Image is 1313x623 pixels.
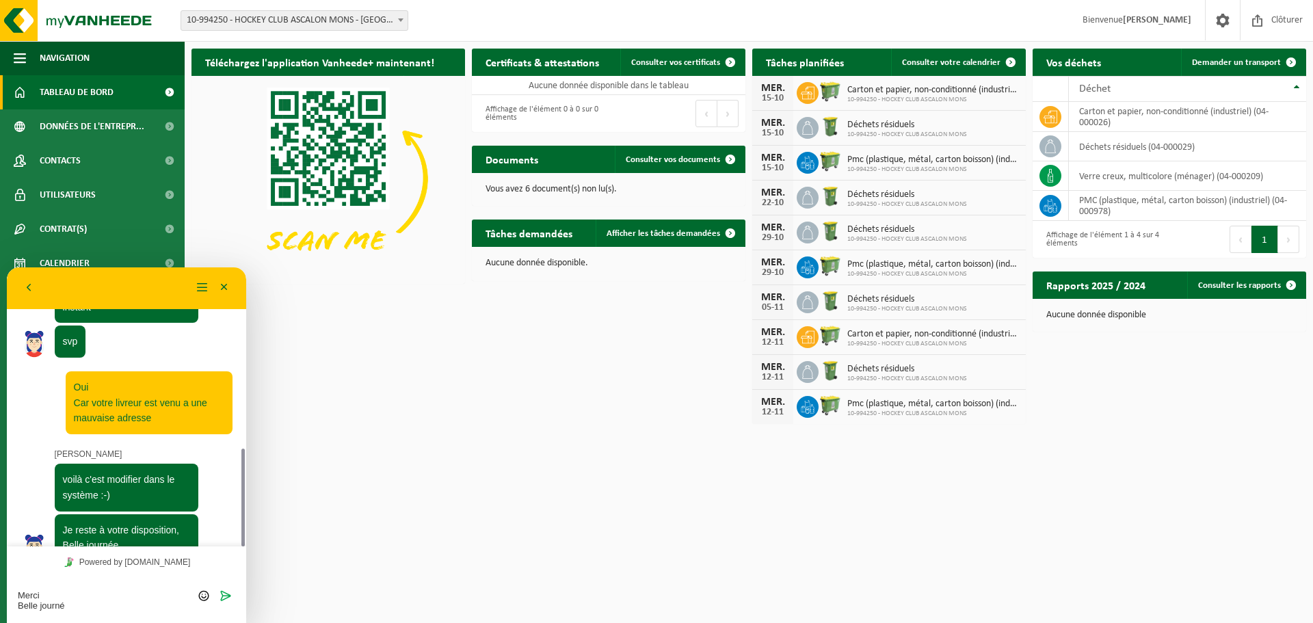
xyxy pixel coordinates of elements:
[607,229,720,238] span: Afficher les tâches demandées
[472,146,552,172] h2: Documents
[1079,83,1111,94] span: Déchet
[759,373,786,382] div: 12-11
[847,340,1019,348] span: 10-994250 - HOCKEY CLUB ASCALON MONS
[819,324,842,347] img: WB-0660-HPE-GN-50
[819,254,842,278] img: WB-0660-HPE-GN-50
[759,233,786,243] div: 29-10
[191,76,465,281] img: Download de VHEPlus App
[759,257,786,268] div: MER.
[631,58,720,67] span: Consulter vos certificats
[759,397,786,408] div: MER.
[1033,49,1115,75] h2: Vos déchets
[1187,271,1305,299] a: Consulter les rapports
[52,286,188,304] a: Powered by [DOMAIN_NAME]
[759,129,786,138] div: 15-10
[847,399,1019,410] span: Pmc (plastique, métal, carton boisson) (industriel)
[1278,226,1299,253] button: Next
[7,267,246,623] iframe: chat widget
[847,200,967,209] span: 10-994250 - HOCKEY CLUB ASCALON MONS
[819,394,842,417] img: WB-0660-HPE-GN-50
[847,189,967,200] span: Déchets résiduels
[1069,161,1306,191] td: verre creux, multicolore (ménager) (04-000209)
[717,100,739,127] button: Next
[1230,226,1251,253] button: Previous
[847,270,1019,278] span: 10-994250 - HOCKEY CLUB ASCALON MONS
[759,268,786,278] div: 29-10
[759,303,786,313] div: 05-11
[486,185,732,194] p: Vous avez 6 document(s) non lu(s).
[759,338,786,347] div: 12-11
[1033,271,1159,298] h2: Rapports 2025 / 2024
[759,153,786,163] div: MER.
[759,198,786,208] div: 22-10
[847,294,967,305] span: Déchets résiduels
[759,408,786,417] div: 12-11
[695,100,717,127] button: Previous
[847,410,1019,418] span: 10-994250 - HOCKEY CLUB ASCALON MONS
[759,187,786,198] div: MER.
[40,246,90,280] span: Calendrier
[40,178,96,212] span: Utilisateurs
[1046,310,1292,320] p: Aucune donnée disponible
[819,220,842,243] img: WB-0240-HPE-GN-50
[759,163,786,173] div: 15-10
[847,85,1019,96] span: Carton et papier, non-conditionné (industriel)
[1039,224,1163,254] div: Affichage de l'élément 1 à 4 sur 4 éléments
[472,49,613,75] h2: Certificats & attestations
[847,259,1019,270] span: Pmc (plastique, métal, carton boisson) (industriel)
[759,327,786,338] div: MER.
[847,224,967,235] span: Déchets résiduels
[40,144,81,178] span: Contacts
[1069,191,1306,221] td: PMC (plastique, métal, carton boisson) (industriel) (04-000978)
[472,76,745,95] td: Aucune donnée disponible dans le tableau
[847,96,1019,104] span: 10-994250 - HOCKEY CLUB ASCALON MONS
[847,305,967,313] span: 10-994250 - HOCKEY CLUB ASCALON MONS
[1192,58,1281,67] span: Demander un transport
[1251,226,1278,253] button: 1
[615,146,744,173] a: Consulter vos documents
[847,165,1019,174] span: 10-994250 - HOCKEY CLUB ASCALON MONS
[847,120,967,131] span: Déchets résiduels
[1123,15,1191,25] strong: [PERSON_NAME]
[819,80,842,103] img: WB-0660-HPE-GN-50
[191,49,448,75] h2: Téléchargez l'application Vanheede+ maintenant!
[819,150,842,173] img: WB-0660-HPE-GN-50
[819,185,842,208] img: WB-0240-HPE-GN-50
[847,329,1019,340] span: Carton et papier, non-conditionné (industriel)
[847,155,1019,165] span: Pmc (plastique, métal, carton boisson) (industriel)
[847,235,967,243] span: 10-994250 - HOCKEY CLUB ASCALON MONS
[759,83,786,94] div: MER.
[1181,49,1305,76] a: Demander un transport
[759,118,786,129] div: MER.
[181,11,408,30] span: 10-994250 - HOCKEY CLUB ASCALON MONS - MONS
[759,362,786,373] div: MER.
[819,289,842,313] img: WB-0240-HPE-GN-50
[626,155,720,164] span: Consulter vos documents
[902,58,1000,67] span: Consulter votre calendrier
[759,94,786,103] div: 15-10
[40,109,144,144] span: Données de l'entrepr...
[752,49,858,75] h2: Tâches planifiées
[1069,132,1306,161] td: déchets résiduels (04-000029)
[847,131,967,139] span: 10-994250 - HOCKEY CLUB ASCALON MONS
[187,321,207,335] button: Insérer émoticône
[187,321,207,335] div: Group of buttons
[40,75,114,109] span: Tableau de bord
[472,220,586,246] h2: Tâches demandées
[620,49,744,76] a: Consulter vos certificats
[819,115,842,138] img: WB-0240-HPE-GN-50
[596,220,744,247] a: Afficher les tâches demandées
[759,292,786,303] div: MER.
[759,222,786,233] div: MER.
[891,49,1024,76] a: Consulter votre calendrier
[209,321,228,335] button: Envoyer
[847,364,967,375] span: Déchets résiduels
